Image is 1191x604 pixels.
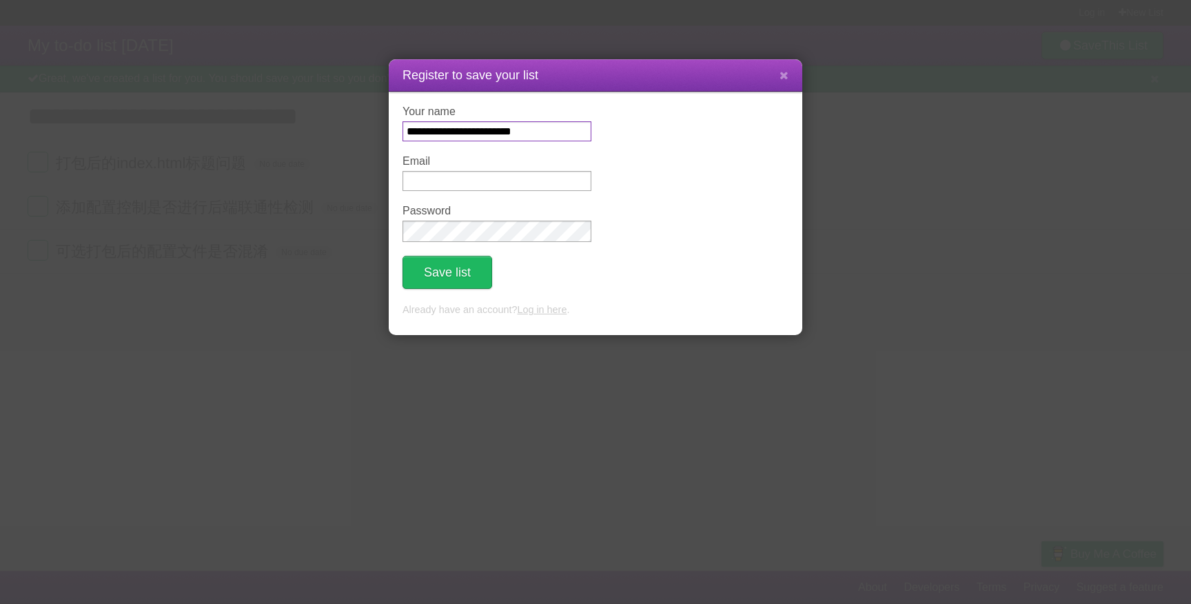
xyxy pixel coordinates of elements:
label: Your name [403,105,591,118]
label: Email [403,155,591,168]
button: Save list [403,256,492,289]
label: Password [403,205,591,217]
p: Already have an account? . [403,303,788,318]
a: Log in here [517,304,567,315]
h1: Register to save your list [403,66,788,85]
